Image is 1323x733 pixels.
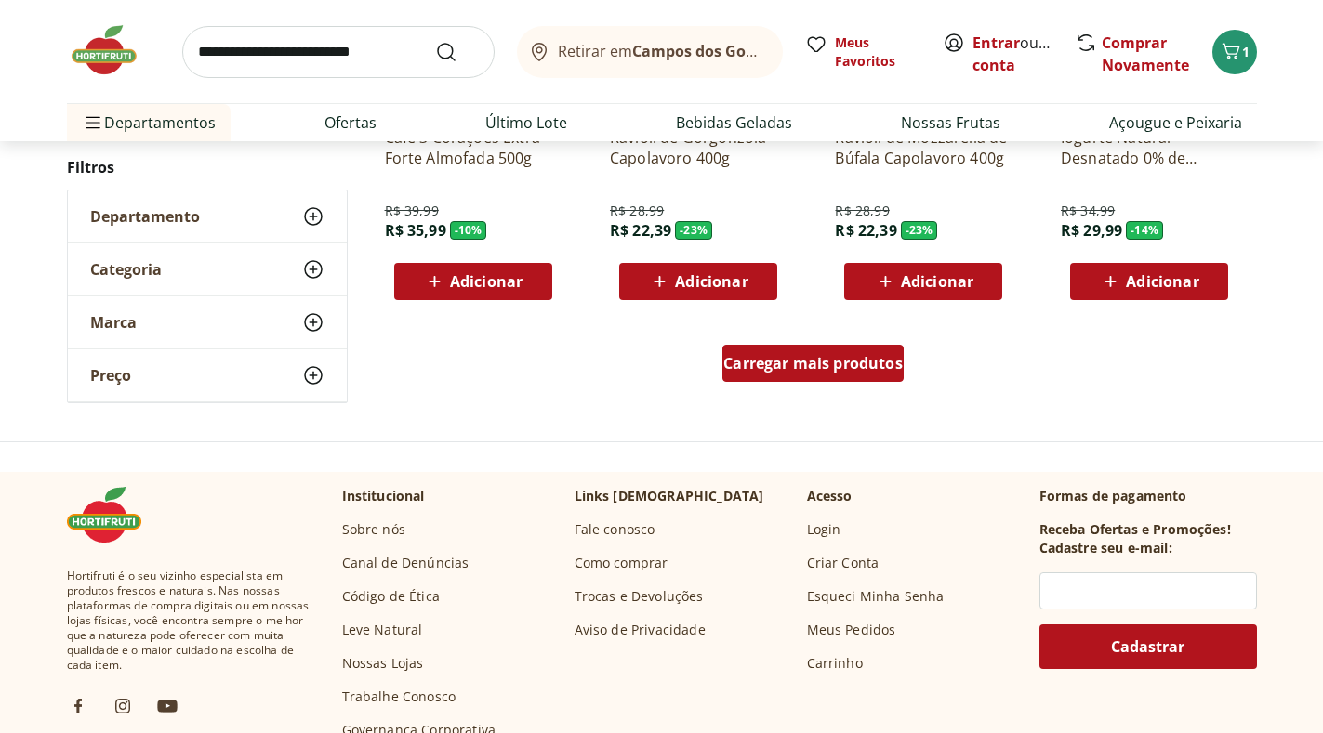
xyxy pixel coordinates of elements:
[807,654,863,673] a: Carrinho
[385,202,439,220] span: R$ 39,99
[558,43,763,59] span: Retirar em
[1039,487,1257,505] p: Formas de pagamento
[835,127,1012,168] a: Ravioli de Mozzarella de Búfala Capolavoro 400g
[1242,43,1250,60] span: 1
[82,100,104,145] button: Menu
[972,33,1075,75] a: Criar conta
[324,111,377,134] a: Ofertas
[844,263,1002,300] button: Adicionar
[68,190,347,242] button: Departamento
[1111,639,1184,654] span: Cadastrar
[90,366,131,385] span: Preço
[485,111,567,134] a: Último Lote
[342,487,425,505] p: Institucional
[805,33,920,71] a: Meus Favoritos
[619,263,777,300] button: Adicionar
[342,587,440,606] a: Código de Ética
[342,621,423,639] a: Leve Natural
[807,520,841,539] a: Login
[901,111,1000,134] a: Nossas Frutas
[1212,30,1257,74] button: Carrinho
[1061,127,1237,168] a: Iogurte Natural Desnatado 0% de Gordura Yorgus 500G
[675,274,747,289] span: Adicionar
[90,260,162,279] span: Categoria
[722,345,904,389] a: Carregar mais produtos
[1126,221,1163,240] span: - 14 %
[1039,539,1172,557] h3: Cadastre seu e-mail:
[182,26,495,78] input: search
[90,207,200,226] span: Departamento
[342,654,424,673] a: Nossas Lojas
[156,695,179,717] img: ytb
[807,487,853,505] p: Acesso
[901,274,973,289] span: Adicionar
[385,220,446,241] span: R$ 35,99
[675,221,712,240] span: - 23 %
[112,695,134,717] img: ig
[67,149,348,186] h2: Filtros
[394,263,552,300] button: Adicionar
[610,202,664,220] span: R$ 28,99
[82,100,216,145] span: Departamentos
[807,621,896,639] a: Meus Pedidos
[575,587,704,606] a: Trocas e Devoluções
[575,520,655,539] a: Fale conosco
[1039,520,1231,539] h3: Receba Ofertas e Promoções!
[342,554,470,572] a: Canal de Denúncias
[835,202,889,220] span: R$ 28,99
[575,621,706,639] a: Aviso de Privacidade
[67,569,312,673] span: Hortifruti é o seu vizinho especialista em produtos frescos e naturais. Nas nossas plataformas de...
[385,127,562,168] a: Café 3 Corações Extra Forte Almofada 500g
[723,356,903,371] span: Carregar mais produtos
[67,487,160,543] img: Hortifruti
[807,554,880,572] a: Criar Conta
[972,33,1020,53] a: Entrar
[1061,220,1122,241] span: R$ 29,99
[1061,202,1115,220] span: R$ 34,99
[435,41,480,63] button: Submit Search
[901,221,938,240] span: - 23 %
[1102,33,1189,75] a: Comprar Novamente
[575,554,668,572] a: Como comprar
[450,274,523,289] span: Adicionar
[342,687,456,706] a: Trabalhe Conosco
[450,221,487,240] span: - 10 %
[610,220,671,241] span: R$ 22,39
[632,41,970,61] b: Campos dos Goytacazes/[GEOGRAPHIC_DATA]
[1109,111,1242,134] a: Açougue e Peixaria
[67,22,160,78] img: Hortifruti
[517,26,783,78] button: Retirar emCampos dos Goytacazes/[GEOGRAPHIC_DATA]
[835,33,920,71] span: Meus Favoritos
[835,220,896,241] span: R$ 22,39
[972,32,1055,76] span: ou
[342,520,405,539] a: Sobre nós
[90,313,137,332] span: Marca
[68,296,347,348] button: Marca
[1070,263,1228,300] button: Adicionar
[1126,274,1198,289] span: Adicionar
[610,127,787,168] a: Ravioli de Gorgonzola Capolavoro 400g
[68,243,347,295] button: Categoria
[676,111,792,134] a: Bebidas Geladas
[1039,624,1257,669] button: Cadastrar
[807,587,945,606] a: Esqueci Minha Senha
[67,695,89,717] img: fb
[575,487,764,505] p: Links [DEMOGRAPHIC_DATA]
[68,349,347,401] button: Preço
